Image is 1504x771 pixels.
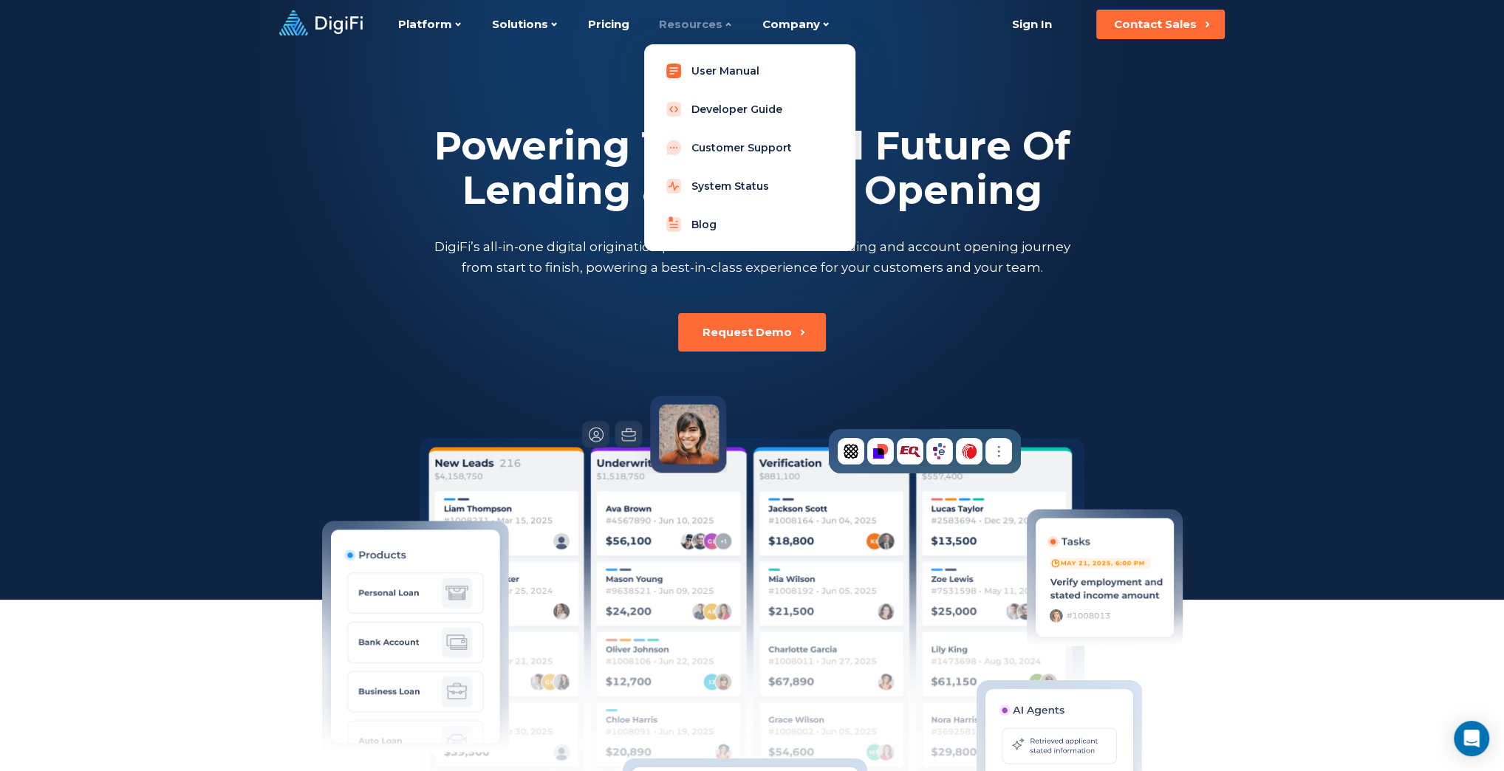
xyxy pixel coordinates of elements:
button: Request Demo [678,313,826,352]
div: Contact Sales [1114,17,1197,32]
div: Open Intercom Messenger [1454,721,1489,756]
a: System Status [656,171,844,201]
a: Customer Support [656,133,844,162]
h2: Powering The Digital Future Of Lending & Account Opening [431,124,1073,213]
button: Contact Sales [1096,10,1225,39]
p: DigiFi’s all-in-one digital origination platform streamlines the lending and account opening jour... [431,236,1073,278]
a: Sign In [994,10,1070,39]
a: Blog [656,210,844,239]
a: User Manual [656,56,844,86]
div: Request Demo [703,325,792,340]
a: Developer Guide [656,95,844,124]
